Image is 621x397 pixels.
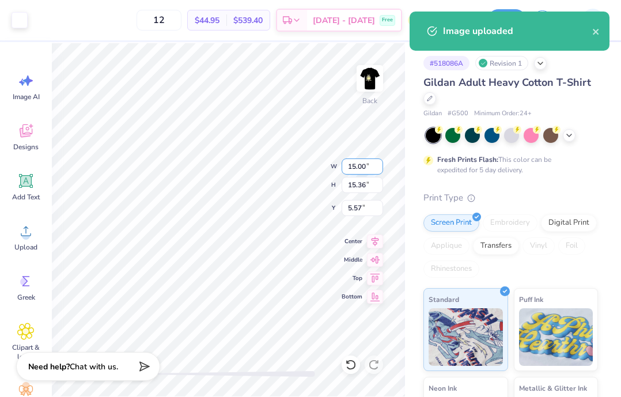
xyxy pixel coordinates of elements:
[483,214,537,232] div: Embroidery
[13,92,40,101] span: Image AI
[522,237,555,255] div: Vinyl
[429,308,503,366] img: Standard
[425,9,482,32] input: Untitled Design
[592,24,600,38] button: close
[358,67,381,90] img: Back
[475,56,528,70] div: Revision 1
[581,9,604,32] img: Val Rhey Lodueta
[12,192,40,202] span: Add Text
[342,255,362,264] span: Middle
[561,9,609,32] a: VR
[7,343,45,361] span: Clipart & logos
[313,14,375,27] span: [DATE] - [DATE]
[429,382,457,394] span: Neon Ink
[13,142,39,152] span: Designs
[362,96,377,106] div: Back
[473,237,519,255] div: Transfers
[443,24,592,38] div: Image uploaded
[137,10,181,31] input: – –
[423,56,469,70] div: # 518086A
[519,293,543,305] span: Puff Ink
[342,274,362,283] span: Top
[429,293,459,305] span: Standard
[541,214,597,232] div: Digital Print
[342,292,362,301] span: Bottom
[423,237,469,255] div: Applique
[423,109,442,119] span: Gildan
[382,16,393,24] span: Free
[342,237,362,246] span: Center
[14,243,37,252] span: Upload
[28,361,70,372] strong: Need help?
[519,308,593,366] img: Puff Ink
[233,14,263,27] span: $539.40
[17,293,35,302] span: Greek
[423,214,479,232] div: Screen Print
[423,260,479,278] div: Rhinestones
[423,75,591,89] span: Gildan Adult Heavy Cotton T-Shirt
[448,109,468,119] span: # G500
[195,14,219,27] span: $44.95
[519,382,587,394] span: Metallic & Glitter Ink
[437,154,579,175] div: This color can be expedited for 5 day delivery.
[437,155,498,164] strong: Fresh Prints Flash:
[558,237,585,255] div: Foil
[70,361,118,372] span: Chat with us.
[474,109,532,119] span: Minimum Order: 24 +
[423,191,598,205] div: Print Type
